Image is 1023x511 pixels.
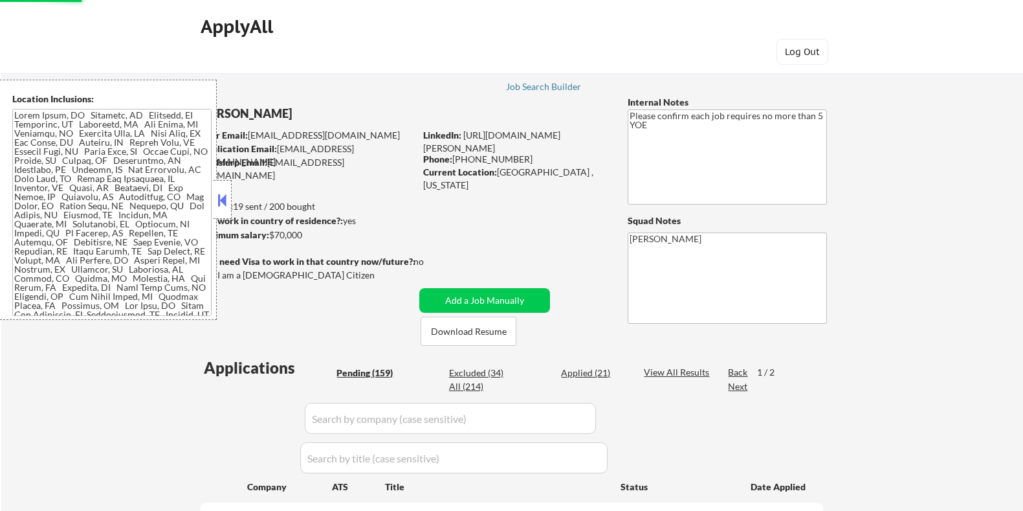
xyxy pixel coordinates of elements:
[199,200,415,213] div: 19 sent / 200 bought
[423,153,606,166] div: [PHONE_NUMBER]
[12,93,212,106] div: Location Inclusions:
[200,156,415,181] div: [EMAIL_ADDRESS][DOMAIN_NAME]
[423,130,461,141] strong: LinkedIn:
[413,255,450,268] div: no
[200,157,267,168] strong: Mailslurp Email:
[423,130,560,153] a: [URL][DOMAIN_NAME][PERSON_NAME]
[332,481,385,494] div: ATS
[385,481,608,494] div: Title
[728,366,749,379] div: Back
[423,153,452,165] strong: Phone:
[423,166,606,191] div: [GEOGRAPHIC_DATA] , [US_STATE]
[421,317,516,346] button: Download Resume
[199,229,269,240] strong: Minimum salary:
[644,366,713,379] div: View All Results
[728,380,749,393] div: Next
[423,166,497,177] strong: Current Location:
[419,288,550,313] button: Add a Job Manually
[201,142,415,168] div: [EMAIL_ADDRESS][DOMAIN_NAME]
[204,360,332,376] div: Applications
[628,214,827,227] div: Squad Notes
[621,475,732,498] div: Status
[751,481,808,494] div: Date Applied
[305,403,596,434] input: Search by company (case sensitive)
[201,16,277,38] div: ApplyAll
[199,215,343,226] strong: Can work in country of residence?:
[201,129,415,142] div: [EMAIL_ADDRESS][DOMAIN_NAME]
[200,256,415,267] strong: Will need Visa to work in that country now/future?:
[300,442,608,473] input: Search by title (case sensitive)
[200,106,466,122] div: [PERSON_NAME]
[449,367,514,380] div: Excluded (34)
[506,82,582,95] a: Job Search Builder
[628,96,827,109] div: Internal Notes
[201,143,277,154] strong: Application Email:
[561,367,626,380] div: Applied (21)
[757,366,787,379] div: 1 / 2
[336,367,401,380] div: Pending (159)
[776,39,828,65] button: Log Out
[200,269,419,282] div: Yes, I am a [DEMOGRAPHIC_DATA] Citizen
[199,229,415,242] div: $70,000
[506,82,582,91] div: Job Search Builder
[199,214,411,227] div: yes
[449,380,514,393] div: All (214)
[247,481,332,494] div: Company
